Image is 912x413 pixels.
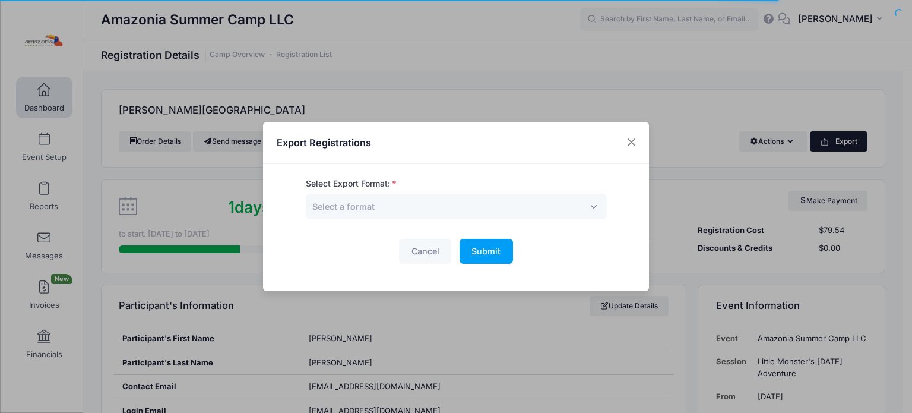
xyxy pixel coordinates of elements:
span: Select a format [312,200,375,213]
label: Select Export Format: [306,178,397,190]
span: Select a format [306,194,607,219]
button: Submit [460,239,513,264]
span: Select a format [312,201,375,212]
span: Submit [471,246,501,256]
h4: Export Registrations [277,135,371,150]
button: Close [621,132,642,153]
button: Cancel [399,239,451,264]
